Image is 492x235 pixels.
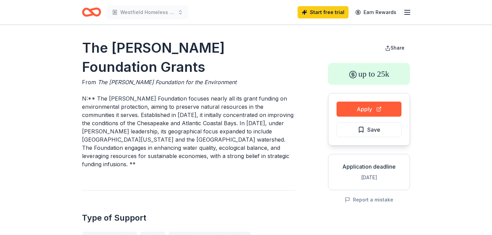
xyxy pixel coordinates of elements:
a: Earn Rewards [351,6,400,18]
a: Start free trial [298,6,348,18]
button: Apply [337,102,401,117]
div: [DATE] [334,173,404,182]
button: Report a mistake [345,196,393,204]
p: N:** The [PERSON_NAME] Foundation focuses nearly all its grant funding on environmental protectio... [82,94,295,168]
span: The [PERSON_NAME] Foundation for the Environment [98,79,236,86]
button: Share [380,41,410,55]
button: Westfield Homeless Cat Project Fundraising [107,5,189,19]
a: Home [82,4,101,20]
div: Application deadline [334,162,404,171]
div: up to 25k [328,63,410,85]
span: Share [391,45,405,51]
span: Westfield Homeless Cat Project Fundraising [120,8,175,16]
button: Save [337,122,401,137]
div: From [82,78,295,86]
span: Save [367,125,380,134]
h2: Type of Support [82,212,295,223]
h1: The [PERSON_NAME] Foundation Grants [82,38,295,77]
